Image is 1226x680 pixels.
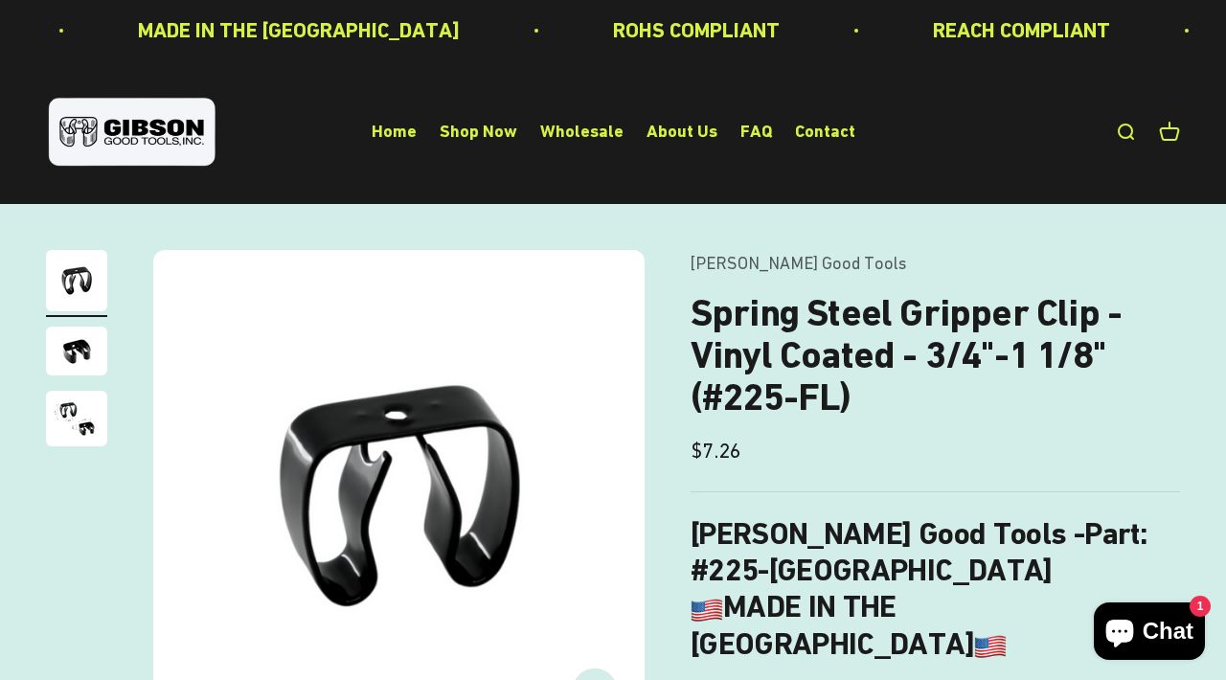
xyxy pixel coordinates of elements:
sale-price: $7.26 [691,434,741,467]
span: Part [1084,515,1139,552]
b: [PERSON_NAME] Good Tools - [691,515,1140,552]
a: Contact [795,122,855,142]
p: REACH COMPLIANT [933,13,1110,47]
b: MADE IN THE [GEOGRAPHIC_DATA] [691,588,1007,661]
a: Wholesale [540,122,624,142]
h1: Spring Steel Gripper Clip - Vinyl Coated - 3/4"-1 1/8" (#225-FL) [691,292,1180,419]
a: Home [372,122,417,142]
inbox-online-store-chat: Shopify online store chat [1088,602,1211,665]
strong: : #225-[GEOGRAPHIC_DATA] [691,515,1147,588]
p: MADE IN THE [GEOGRAPHIC_DATA] [138,13,460,47]
a: About Us [647,122,717,142]
p: ROHS COMPLIANT [613,13,780,47]
img: close up of a spring steel gripper clip, tool clip, durable, secure holding, Excellent corrosion ... [46,391,107,446]
img: Gripper clip, made & shipped from the USA! [46,250,107,311]
a: Shop Now [440,122,517,142]
button: Go to item 1 [46,250,107,317]
button: Go to item 2 [46,327,107,381]
button: Go to item 3 [46,391,107,452]
img: close up of a spring steel gripper clip, tool clip, durable, secure holding, Excellent corrosion ... [46,327,107,375]
a: [PERSON_NAME] Good Tools [691,253,906,273]
a: FAQ [740,122,772,142]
